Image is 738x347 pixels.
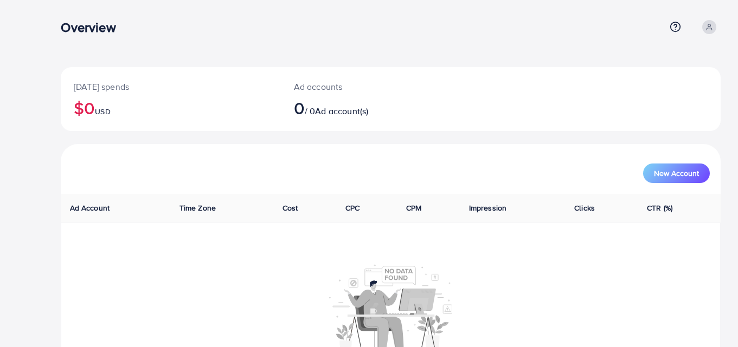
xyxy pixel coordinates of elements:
[315,105,368,117] span: Ad account(s)
[179,202,216,213] span: Time Zone
[74,80,268,93] p: [DATE] spends
[345,202,360,213] span: CPC
[574,202,595,213] span: Clicks
[294,95,305,120] span: 0
[294,97,433,118] h2: / 0
[61,19,124,35] h3: Overview
[70,202,110,213] span: Ad Account
[283,202,298,213] span: Cost
[95,106,110,117] span: USD
[643,163,710,183] button: New Account
[294,80,433,93] p: Ad accounts
[469,202,507,213] span: Impression
[74,97,268,118] h2: $0
[654,169,699,177] span: New Account
[406,202,421,213] span: CPM
[647,202,672,213] span: CTR (%)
